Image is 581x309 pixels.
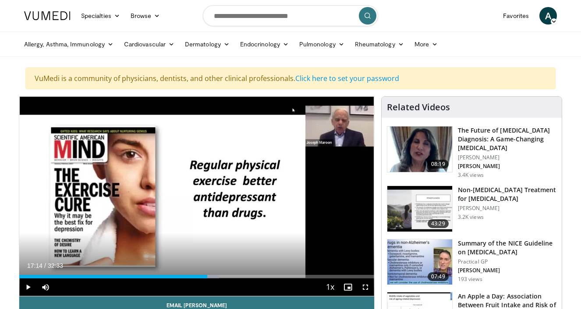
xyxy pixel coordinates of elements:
span: / [44,262,46,269]
a: Click here to set your password [295,74,399,83]
a: Specialties [76,7,125,25]
button: Fullscreen [357,278,374,296]
a: Rheumatology [350,35,409,53]
a: A [539,7,557,25]
p: [PERSON_NAME] [458,163,556,170]
h3: Non-[MEDICAL_DATA] Treatment for [MEDICAL_DATA] [458,186,556,203]
div: Progress Bar [19,275,374,278]
p: Practical GP [458,258,556,265]
button: Playback Rate [322,278,339,296]
h3: The Future of [MEDICAL_DATA] Diagnosis: A Game-Changing [MEDICAL_DATA] [458,126,556,152]
a: 08:19 The Future of [MEDICAL_DATA] Diagnosis: A Game-Changing [MEDICAL_DATA] [PERSON_NAME] [PERSO... [387,126,556,179]
img: 8e949c61-8397-4eef-823a-95680e5d1ed1.150x105_q85_crop-smart_upscale.jpg [387,239,452,285]
a: Pulmonology [294,35,350,53]
p: 3.2K views [458,214,484,221]
h4: Related Videos [387,102,450,112]
a: 43:29 Non-[MEDICAL_DATA] Treatment for [MEDICAL_DATA] [PERSON_NAME] 3.2K views [387,186,556,232]
input: Search topics, interventions [203,5,378,26]
h3: Summary of the NICE Guideline on [MEDICAL_DATA] [458,239,556,256]
a: Dermatology [180,35,235,53]
span: 43:29 [428,219,449,228]
img: VuMedi Logo [24,11,71,20]
a: Browse [125,7,166,25]
p: 3.4K views [458,172,484,179]
a: Cardiovascular [119,35,180,53]
p: [PERSON_NAME] [458,267,556,274]
div: VuMedi is a community of physicians, dentists, and other clinical professionals. [25,67,556,89]
a: Allergy, Asthma, Immunology [19,35,119,53]
span: 08:19 [428,160,449,169]
a: More [409,35,443,53]
span: 17:14 [27,262,43,269]
video-js: Video Player [19,97,374,296]
a: 07:49 Summary of the NICE Guideline on [MEDICAL_DATA] Practical GP [PERSON_NAME] 193 views [387,239,556,285]
button: Play [19,278,37,296]
button: Enable picture-in-picture mode [339,278,357,296]
span: 32:33 [48,262,63,269]
p: [PERSON_NAME] [458,205,556,212]
button: Mute [37,278,54,296]
a: Favorites [498,7,534,25]
img: eb9441ca-a77b-433d-ba99-36af7bbe84ad.150x105_q85_crop-smart_upscale.jpg [387,186,452,232]
span: 07:49 [428,272,449,281]
p: 193 views [458,276,482,283]
a: Endocrinology [235,35,294,53]
p: [PERSON_NAME] [458,154,556,161]
img: 5773f076-af47-4b25-9313-17a31d41bb95.150x105_q85_crop-smart_upscale.jpg [387,126,452,172]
